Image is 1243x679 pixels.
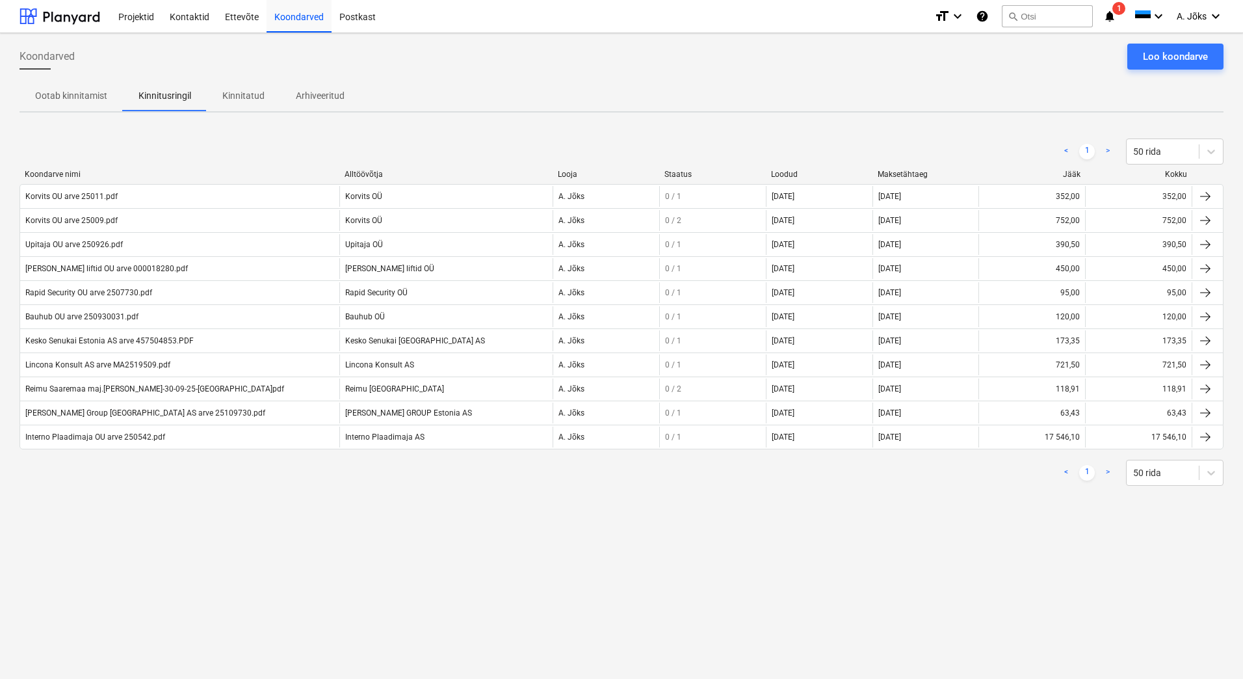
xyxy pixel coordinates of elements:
div: A. Jõks [553,330,659,351]
div: Kesko Senukai [GEOGRAPHIC_DATA] AS [339,330,553,351]
div: Loodud [771,170,867,179]
span: Koondarved [20,49,75,64]
div: [DATE] [772,312,794,321]
div: Loo koondarve [1143,48,1208,65]
div: [PERSON_NAME] liftid OÜ [339,258,553,279]
div: [DATE] [772,240,794,249]
div: A. Jõks [553,258,659,279]
a: Page 1 is your current page [1079,144,1095,159]
div: Koondarve nimi [25,170,334,179]
div: [DATE] [872,379,979,399]
div: [PERSON_NAME] Group [GEOGRAPHIC_DATA] AS arve 25109730.pdf [25,408,265,418]
div: 173,35 [1056,336,1080,345]
div: [DATE] [772,264,794,273]
div: 352,00 [1162,192,1186,201]
div: 721,50 [1162,360,1186,369]
div: 752,00 [1056,216,1080,225]
div: 95,00 [1060,288,1080,297]
div: [DATE] [872,403,979,423]
div: Alltöövõtja [345,170,547,179]
div: [DATE] [772,384,794,393]
span: 0 / 1 [665,192,681,201]
div: Korvits OU arve 25011.pdf [25,192,118,201]
div: Bauhub OU arve 250930031.pdf [25,312,138,321]
div: [DATE] [772,408,794,418]
i: Abikeskus [976,8,989,24]
span: 0 / 2 [665,216,681,225]
div: Korvits OU arve 25009.pdf [25,216,118,225]
div: 17 546,10 [1045,433,1080,442]
span: 0 / 1 [665,336,681,345]
div: [DATE] [872,306,979,327]
div: A. Jõks [553,403,659,423]
div: Upitaja OÜ [339,234,553,255]
div: [DATE] [872,210,979,231]
div: [DATE] [872,330,979,351]
div: Bauhub OÜ [339,306,553,327]
div: 17 546,10 [1151,433,1186,442]
iframe: Chat Widget [1178,617,1243,679]
span: 1 [1112,2,1125,15]
div: Interno Plaadimaja OU arve 250542.pdf [25,433,165,442]
div: [DATE] [772,288,794,297]
a: Previous page [1058,144,1074,159]
p: Kinnitusringil [138,89,191,103]
div: [DATE] [772,216,794,225]
div: [DATE] [772,360,794,369]
i: keyboard_arrow_down [1151,8,1166,24]
div: [DATE] [872,186,979,207]
div: [DATE] [772,336,794,345]
i: keyboard_arrow_down [950,8,965,24]
div: 721,50 [1056,360,1080,369]
div: Interno Plaadimaja AS [339,427,553,447]
a: Next page [1100,144,1116,159]
div: Looja [558,170,654,179]
div: 120,00 [1056,312,1080,321]
div: Upitaja OU arve 250926.pdf [25,240,123,249]
p: Kinnitatud [222,89,265,103]
div: [DATE] [872,354,979,375]
i: keyboard_arrow_down [1208,8,1223,24]
div: 120,00 [1162,312,1186,321]
div: Korvits OÜ [339,186,553,207]
i: format_size [934,8,950,24]
a: Next page [1100,465,1116,481]
div: Kesko Senukai Estonia AS arve 457504853.PDF [25,336,194,345]
span: 0 / 1 [665,288,681,297]
div: 173,35 [1162,336,1186,345]
a: Page 1 is your current page [1079,465,1095,481]
div: A. Jõks [553,282,659,303]
div: [PERSON_NAME] GROUP Estonia AS [339,403,553,423]
div: 63,43 [1167,408,1186,418]
div: Reimu [GEOGRAPHIC_DATA] [339,379,553,399]
div: 95,00 [1167,288,1186,297]
div: Reimu Saaremaa maj.[PERSON_NAME]-30-09-25-[GEOGRAPHIC_DATA]pdf [25,384,284,393]
div: 752,00 [1162,216,1186,225]
div: Staatus [664,170,761,179]
div: Lincona Konsult AS [339,354,553,375]
div: A. Jõks [553,210,659,231]
span: 0 / 1 [665,360,681,369]
div: [DATE] [772,433,794,442]
div: 450,00 [1056,264,1080,273]
div: 118,91 [1162,384,1186,393]
span: 0 / 1 [665,240,681,249]
div: Rapid Security OU arve 2507730.pdf [25,288,152,297]
div: A. Jõks [553,234,659,255]
div: 63,43 [1060,408,1080,418]
div: [DATE] [872,234,979,255]
div: 352,00 [1056,192,1080,201]
div: A. Jõks [553,379,659,399]
div: Lincona Konsult AS arve MA2519509.pdf [25,360,170,369]
div: [PERSON_NAME] liftid OU arve 000018280.pdf [25,264,188,273]
span: 0 / 1 [665,264,681,273]
div: Kokku [1091,170,1187,179]
p: Arhiveeritud [296,89,345,103]
span: 0 / 1 [665,408,681,418]
span: 0 / 1 [665,433,681,442]
div: 118,91 [1056,384,1080,393]
div: Korvits OÜ [339,210,553,231]
span: A. Jõks [1177,11,1207,21]
div: [DATE] [772,192,794,201]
